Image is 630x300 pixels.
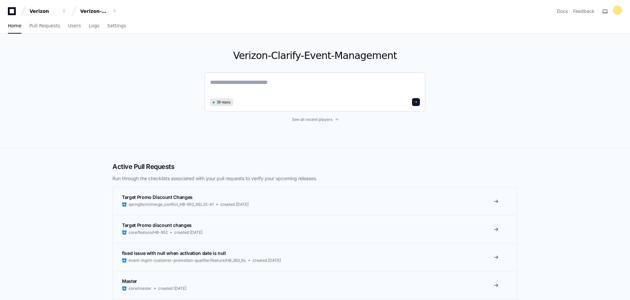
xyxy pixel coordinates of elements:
[217,100,230,105] span: 38 repos
[30,8,58,14] div: Verizon
[122,250,226,256] span: fixed issue with null when activation date is null
[29,18,60,34] a: Pull Requests
[174,230,203,235] span: created [DATE]
[129,202,214,207] span: springfarm/merge_conflict_HB-952_REL25-41
[557,8,568,14] a: Docs
[8,18,21,34] a: Home
[129,286,152,291] span: core/master
[112,162,518,171] h2: Active Pull Requests
[89,24,99,28] span: Logs
[253,258,281,263] span: created [DATE]
[205,50,425,62] h1: Verizon-Clarify-Event-Management
[8,24,21,28] span: Home
[573,8,594,14] button: Feedback
[122,222,192,228] span: Target Promo discount changes
[129,230,168,235] span: core/feature/HB-952
[220,202,249,207] span: created [DATE]
[113,243,517,271] a: fixed issue with null when activation date is nullevent-mgmt-customer-promotion-qualifier/feature...
[78,5,120,17] button: Verizon-Clarify-Event-Management
[122,278,137,284] span: Master
[107,24,126,28] span: Settings
[27,5,69,17] button: Verizon
[158,286,186,291] span: created [DATE]
[68,24,81,28] span: Users
[205,117,425,122] a: See all recent players
[29,24,60,28] span: Pull Requests
[80,8,109,14] div: Verizon-Clarify-Event-Management
[112,175,518,182] p: Run through the checklists associated with your pull requests to verify your upcoming releases.
[107,18,126,34] a: Settings
[292,117,332,122] span: See all recent players
[113,187,517,215] a: Target Promo Discount Changesspringfarm/merge_conflict_HB-952_REL25-41created [DATE]
[122,194,193,200] span: Target Promo Discount Changes
[68,18,81,34] a: Users
[113,215,517,243] a: Target Promo discount changescore/feature/HB-952created [DATE]
[113,271,517,299] a: Mastercore/mastercreated [DATE]
[89,18,99,34] a: Logs
[129,258,246,263] span: event-mgmt-customer-promotion-qualifier/feature/HB_383_fix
